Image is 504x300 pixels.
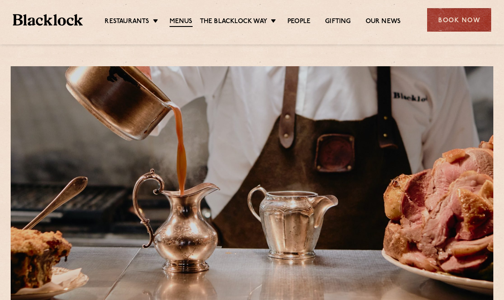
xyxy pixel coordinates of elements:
a: Restaurants [105,18,149,26]
a: Menus [170,18,193,27]
a: People [287,18,311,26]
a: The Blacklock Way [200,18,267,26]
div: Book Now [427,8,491,32]
img: BL_Textured_Logo-footer-cropped.svg [13,14,83,26]
a: Gifting [325,18,351,26]
a: Our News [366,18,401,26]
